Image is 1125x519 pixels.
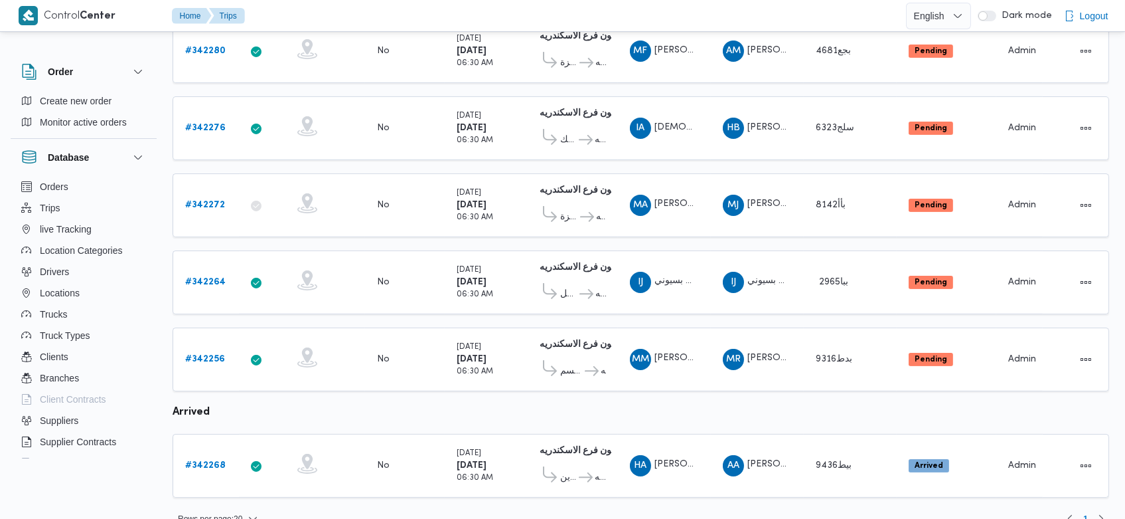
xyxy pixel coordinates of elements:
button: Client Contracts [16,389,151,410]
b: Pending [915,356,947,363]
div: Ibrahem Jmuaah Dsaoqai Bsaioni [723,272,744,293]
b: # 342264 [185,278,226,286]
button: Supplier Contracts [16,431,151,453]
button: Clients [16,346,151,367]
button: Truck Types [16,325,151,346]
b: Center [80,11,116,21]
button: Actions [1075,455,1096,476]
small: [DATE] [457,189,481,197]
span: [PERSON_NAME] [PERSON_NAME] السيد [747,46,925,54]
div: No [377,45,390,57]
span: Admin [1008,461,1036,470]
b: Pending [915,201,947,209]
b: دانون فرع الاسكندريه [540,32,621,41]
span: سلج6323 [816,124,854,132]
span: دانون فرع الاسكندريه [601,363,606,379]
button: Suppliers [16,410,151,431]
a: #342276 [185,120,226,136]
span: [PERSON_NAME] [PERSON_NAME] [654,461,808,469]
b: Pending [915,124,947,132]
span: دانون فرع الاسكندريه [595,286,606,302]
h3: Database [48,150,89,165]
div: Hamadah Bsaioni Ahmad Abwalnasar [723,118,744,139]
span: بجع4681 [816,47,851,55]
span: Supplier Contracts [40,434,116,450]
div: Hazm Ahmad Alsharaoi Mosa [630,455,651,476]
span: IJ [638,272,643,293]
button: Monitor active orders [16,112,151,133]
b: # 342268 [185,461,226,470]
a: #342272 [185,197,225,213]
small: 06:30 AM [457,291,493,298]
span: Devices [40,455,73,471]
span: ابراهيم جمعه دسوقي بسيوني [747,277,861,286]
span: live Tracking [40,221,92,237]
span: قسم ثان المنتزة [560,55,577,71]
span: دانون فرع الاسكندريه [595,55,605,71]
span: Logout [1080,8,1108,24]
small: 06:30 AM [457,368,493,375]
span: Suppliers [40,413,78,429]
button: Actions [1075,195,1096,216]
div: No [377,199,390,211]
span: Client Contracts [40,391,106,407]
span: Trucks [40,306,67,322]
button: live Tracking [16,219,151,240]
button: Trucks [16,304,151,325]
span: Create new order [40,93,112,109]
span: قسم [PERSON_NAME] [560,363,583,379]
div: No [377,460,390,472]
span: Pending [909,353,953,366]
span: قسم أول المنتزة [560,209,578,225]
span: Admin [1008,278,1036,286]
span: [PERSON_NAME] [PERSON_NAME] [747,123,901,132]
span: بأأ8142 [816,201,846,209]
a: #342256 [185,352,225,367]
div: Order [11,90,157,138]
span: Monitor active orders [40,114,127,130]
span: قسم العطارين [560,470,577,486]
span: MR [726,349,741,370]
span: [PERSON_NAME] [PERSON_NAME] [747,461,901,469]
span: Pending [909,45,953,58]
div: Muhammad Mbrok Muhammad Abadalaatai [630,349,651,370]
span: قسم أول الرمل [560,286,577,302]
span: Admin [1008,124,1036,132]
div: No [377,354,390,365]
b: arrived [173,407,210,417]
span: Pending [909,122,953,135]
span: HA [634,455,646,476]
small: 06:30 AM [457,137,493,144]
b: دانون فرع الاسكندريه [540,340,621,349]
span: Admin [1008,47,1036,55]
button: Actions [1075,349,1096,370]
span: AM [726,41,741,62]
div: No [377,276,390,288]
small: [DATE] [457,450,481,457]
small: 06:30 AM [457,214,493,221]
small: [DATE] [457,344,481,351]
div: Muhammad Jmuaah Dsaoqai Bsaioni [723,195,744,216]
small: [DATE] [457,35,481,43]
span: بيط9436 [816,461,852,470]
button: Home [172,8,212,24]
span: Admin [1008,201,1036,209]
b: # 342272 [185,201,225,209]
button: Trips [16,197,151,219]
b: دانون فرع الاسكندريه [540,186,621,195]
b: # 342256 [185,355,225,363]
button: Location Categories [16,240,151,261]
span: Orders [40,179,68,195]
span: Arrived [909,459,949,472]
a: #342264 [185,274,226,290]
b: دانون فرع الاسكندريه [540,263,621,272]
span: AA [727,455,739,476]
span: Pending [909,276,953,289]
b: دانون فرع الاسكندريه [540,109,621,118]
b: [DATE] [457,201,487,209]
b: دانون فرع الاسكندريه [540,447,621,455]
a: #342268 [185,458,226,474]
span: Truck Types [40,328,90,344]
img: X8yXhbKr1z7QwAAAABJRU5ErkJggg== [19,6,38,25]
span: Location Categories [40,243,123,259]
